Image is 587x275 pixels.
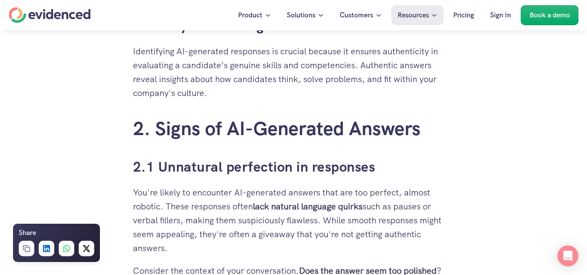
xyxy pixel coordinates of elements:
a: 2. Signs of AI-Generated Answers [133,116,421,141]
p: Pricing [453,10,474,21]
p: Book a demo [529,10,570,21]
p: Resources [398,10,429,21]
a: Pricing [447,5,481,25]
p: You're likely to encounter AI-generated answers that are too perfect, almost robotic. These respo... [133,186,454,255]
p: Product [238,10,262,21]
p: Customers [340,10,373,21]
div: Open Intercom Messenger [557,245,578,266]
a: Home [9,7,90,23]
a: Book a demo [521,5,578,25]
p: Solutions [287,10,315,21]
a: 2.1 Unnatural perfection in responses [133,158,375,176]
p: Sign In [490,10,511,21]
strong: lack natural language quirks [253,201,362,212]
a: Sign In [484,5,517,25]
p: Identifying AI-generated responses is crucial because it ensures authenticity in evaluating a can... [133,44,454,100]
h6: Share [19,227,36,239]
